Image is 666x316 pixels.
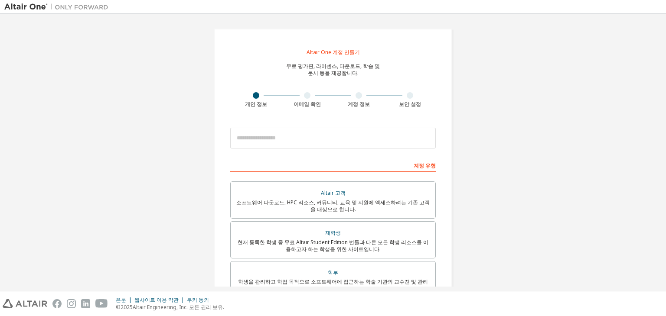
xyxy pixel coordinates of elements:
font: 학부 [328,269,338,276]
img: facebook.svg [52,299,62,308]
img: altair_logo.svg [3,299,47,308]
font: 무료 평가판, 라이센스, 다운로드, 학습 및 [286,62,380,70]
font: © [116,303,121,311]
img: instagram.svg [67,299,76,308]
font: 2025 [121,303,133,311]
font: 웹사이트 이용 약관 [134,296,179,303]
font: 이메일 확인 [294,100,321,108]
font: 소프트웨어 다운로드, HPC 리소스, 커뮤니티, 교육 및 지원에 액세스하려는 기존 고객을 대상으로 합니다. [236,199,430,213]
img: youtube.svg [95,299,108,308]
font: 개인 정보 [245,100,267,108]
font: 문서 등을 제공합니다. [308,69,359,77]
font: 현재 등록한 학생 중 무료 Altair Student Edition 번들과 다른 모든 학생 리소스를 이용하고자 하는 학생을 위한 사이트입니다. [238,239,428,253]
font: 은둔 [116,296,126,303]
font: 보안 설정 [399,100,421,108]
font: Altair Engineering, Inc. 모든 권리 보유. [133,303,224,311]
font: 쿠키 동의 [187,296,209,303]
font: 계정 유형 [414,162,436,169]
img: linkedin.svg [81,299,90,308]
font: 학생을 관리하고 학업 목적으로 소프트웨어에 접근하는 학술 기관의 교수진 및 관리자를 위한 서비스입니다. [238,278,428,292]
img: 알타이르 원 [4,3,113,11]
font: 계정 정보 [348,100,370,108]
font: Altair 고객 [321,189,346,197]
font: 재학생 [325,229,341,236]
font: Altair One 계정 만들기 [307,48,360,56]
